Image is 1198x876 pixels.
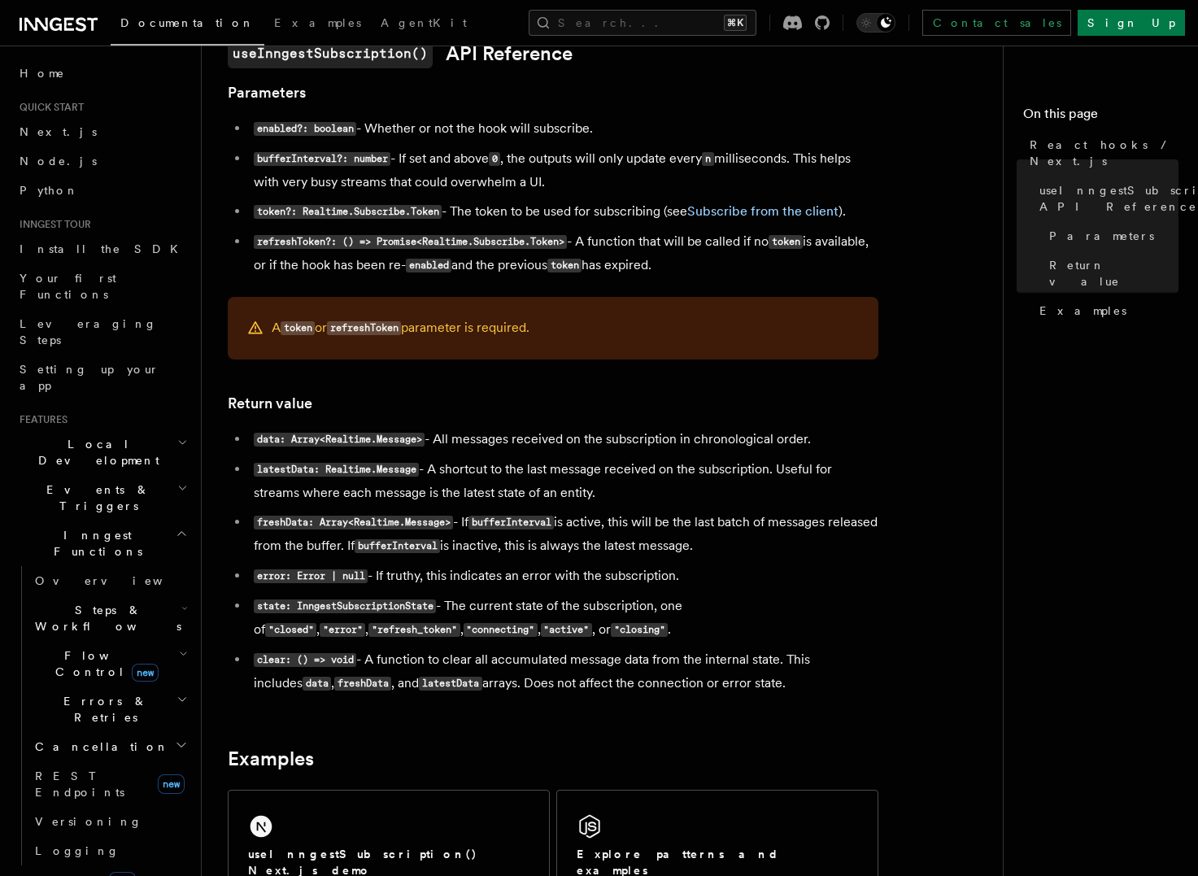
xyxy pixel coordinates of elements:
span: Local Development [13,436,177,469]
li: - The token to be used for subscribing (see ). [249,200,878,224]
code: "closed" [265,623,316,637]
code: n [702,152,713,166]
a: Install the SDK [13,234,191,264]
code: "refresh_token" [368,623,460,637]
a: Python [13,176,191,205]
code: state: InngestSubscriptionState [254,599,436,613]
a: Sign Up [1078,10,1185,36]
a: Your first Functions [13,264,191,309]
span: Examples [1039,303,1126,319]
span: new [158,774,185,794]
code: "error" [320,623,365,637]
code: clear: () => void [254,653,356,667]
span: Parameters [1049,228,1154,244]
button: Local Development [13,429,191,475]
a: Leveraging Steps [13,309,191,355]
code: bufferInterval [468,516,554,530]
button: Cancellation [28,732,191,761]
span: Quick start [13,101,84,114]
code: "active" [541,623,592,637]
button: Events & Triggers [13,475,191,521]
code: refreshToken [327,321,401,335]
a: Subscribe from the client [687,203,839,219]
a: Examples [1033,296,1178,325]
a: REST Endpointsnew [28,761,191,807]
span: Inngest Functions [13,527,176,560]
code: enabled?: boolean [254,122,356,136]
span: Steps & Workflows [28,602,181,634]
span: React hooks / Next.js [1030,137,1178,169]
a: Node.js [13,146,191,176]
p: A or parameter is required. [272,316,529,340]
span: Examples [274,16,361,29]
span: Features [13,413,68,426]
code: useInngestSubscription() [228,39,433,68]
h4: On this page [1023,104,1178,130]
span: Inngest tour [13,218,91,231]
a: Parameters [228,81,306,104]
span: Setting up your app [20,363,159,392]
code: bufferInterval?: number [254,152,390,166]
code: "closing" [611,623,668,637]
a: Return value [1043,251,1178,296]
code: freshData [334,677,391,691]
li: - A shortcut to the last message received on the subscription. Useful for streams where each mess... [249,458,878,504]
button: Search...⌘K [529,10,756,36]
a: Examples [264,5,371,44]
span: Errors & Retries [28,693,176,726]
span: Versioning [35,815,142,828]
a: Contact sales [922,10,1071,36]
code: latestData [419,677,481,691]
code: token?: Realtime.Subscribe.Token [254,205,442,219]
code: token [547,259,582,272]
a: Setting up your app [13,355,191,400]
code: refreshToken?: () => Promise<Realtime.Subscribe.Token> [254,235,567,249]
li: - The current state of the subscription, one of , , , , , or . [249,595,878,642]
span: Logging [35,844,120,857]
span: Events & Triggers [13,482,177,514]
a: Examples [228,747,314,770]
div: Inngest Functions [13,566,191,865]
a: Return value [228,392,312,415]
button: Inngest Functions [13,521,191,566]
button: Flow Controlnew [28,641,191,686]
code: 0 [489,152,500,166]
a: useInngestSubscription() API Reference [1033,176,1178,221]
span: Node.js [20,155,97,168]
button: Toggle dark mode [856,13,895,33]
a: Parameters [1043,221,1178,251]
a: AgentKit [371,5,477,44]
span: Flow Control [28,647,179,680]
span: REST Endpoints [35,769,124,799]
span: Cancellation [28,739,169,755]
li: - All messages received on the subscription in chronological order. [249,428,878,451]
button: Steps & Workflows [28,595,191,641]
code: token [769,235,803,249]
code: freshData: Array<Realtime.Message> [254,516,453,530]
span: Python [20,184,79,197]
a: useInngestSubscription()API Reference [228,39,573,68]
a: Overview [28,566,191,595]
code: data [303,677,331,691]
a: Documentation [111,5,264,46]
code: data: Array<Realtime.Message> [254,433,425,447]
button: Errors & Retries [28,686,191,732]
a: Next.js [13,117,191,146]
span: Your first Functions [20,272,116,301]
span: Next.js [20,125,97,138]
span: Leveraging Steps [20,317,157,346]
code: "connecting" [464,623,538,637]
span: Install the SDK [20,242,188,255]
a: Home [13,59,191,88]
li: - A function to clear all accumulated message data from the internal state. This includes , , and... [249,648,878,695]
span: new [132,664,159,682]
code: bufferInterval [355,539,440,553]
li: - A function that will be called if no is available, or if the hook has been re- and the previous... [249,230,878,277]
code: token [281,321,315,335]
span: Overview [35,574,203,587]
li: - Whether or not the hook will subscribe. [249,117,878,141]
li: - If is active, this will be the last batch of messages released from the buffer. If is inactive,... [249,511,878,558]
li: - If truthy, this indicates an error with the subscription. [249,564,878,588]
span: Home [20,65,65,81]
li: - If set and above , the outputs will only update every milliseconds. This helps with very busy s... [249,147,878,194]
